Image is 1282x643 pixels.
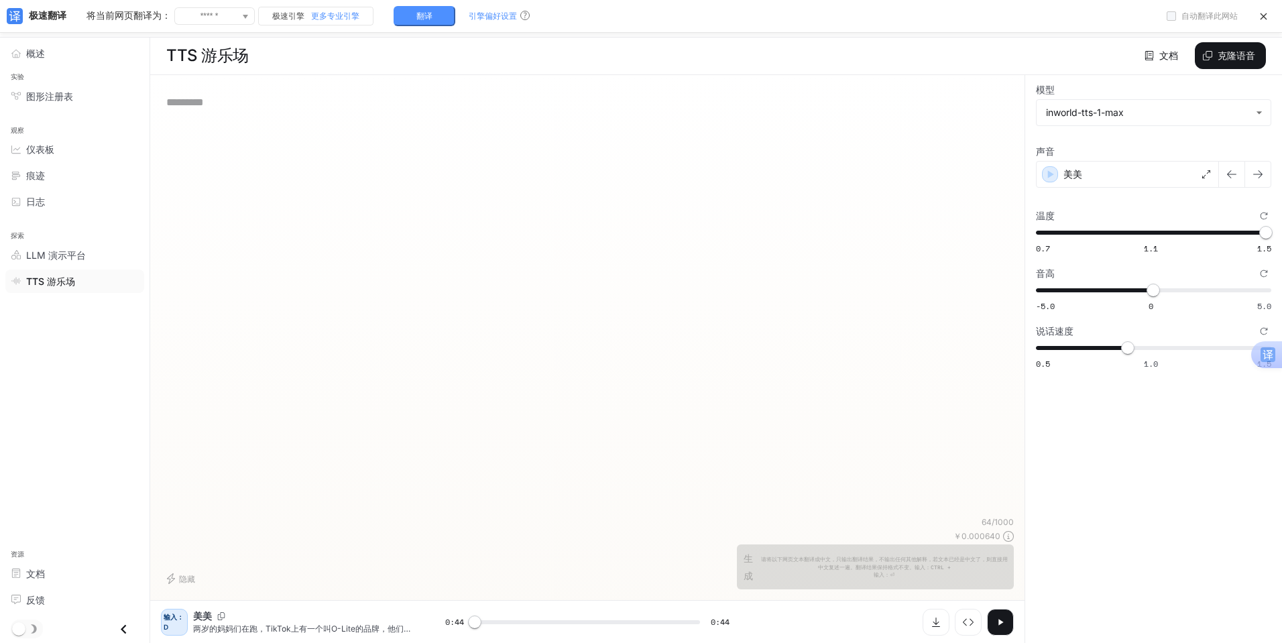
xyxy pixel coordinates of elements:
[5,270,144,293] a: TTS 游乐场
[1036,358,1050,369] font: 0.5
[109,616,139,643] button: 关闭抽屉
[26,594,45,605] font: 反馈
[11,231,25,240] font: 探索
[445,616,464,628] font: 0:44
[12,621,25,636] span: 暗模式切换
[1036,210,1055,221] font: 温度
[26,249,86,261] font: LLM 演示平台
[5,42,144,65] a: 概述
[1218,50,1255,61] font: 克隆语音
[1036,300,1055,312] font: -5.0
[711,616,730,628] font: 0:44
[923,609,949,636] button: 下载音频
[5,190,144,213] a: 日志
[955,609,982,636] button: 检查
[212,612,231,620] button: 复制语音ID
[193,610,212,622] font: 美美
[992,517,994,527] font: /
[1036,145,1055,157] font: 声音
[1036,243,1050,254] font: 0.7
[1144,243,1158,254] font: 1.1
[1257,209,1271,223] button: 恢复默认设置
[1037,100,1271,125] div: inworld-tts-1-max
[179,574,195,584] font: 隐藏
[26,276,75,287] font: TTS 游乐场
[1141,42,1184,69] a: 文档
[5,243,144,267] a: LLM 演示平台
[1257,324,1271,339] button: 恢复默认设置
[26,568,45,579] font: 文档
[1046,107,1124,118] font: inworld-tts-1-max
[1257,266,1271,281] button: 恢复默认设置
[26,143,54,155] font: 仪表板
[5,137,144,161] a: 仪表板
[26,91,73,102] font: 图形注册表
[166,46,249,65] font: TTS 游乐场
[26,196,45,207] font: 日志
[26,48,45,59] font: 概述
[982,517,992,527] font: 64
[161,568,204,589] button: 隐藏
[953,531,961,541] font: ￥
[164,613,184,631] font: 输入：D
[11,72,25,81] font: 实验
[1063,168,1082,180] font: 美美
[1036,84,1055,95] font: 模型
[5,164,144,187] a: 痕迹
[1159,50,1178,61] font: 文档
[1144,358,1158,369] font: 1.0
[1257,243,1271,254] font: 1.5
[11,550,25,559] font: 资源
[1257,300,1271,312] font: 5.0
[11,126,25,135] font: 观察
[5,588,144,611] a: 反馈
[5,84,144,108] a: 图形注册表
[961,531,1000,541] font: 0.000640
[1195,42,1266,69] button: 克隆语音
[994,517,1014,527] font: 1000
[1036,325,1073,337] font: 说话速度
[26,170,45,181] font: 痕迹
[1036,268,1055,279] font: 音高
[1149,300,1153,312] font: 0
[5,562,144,585] a: 文档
